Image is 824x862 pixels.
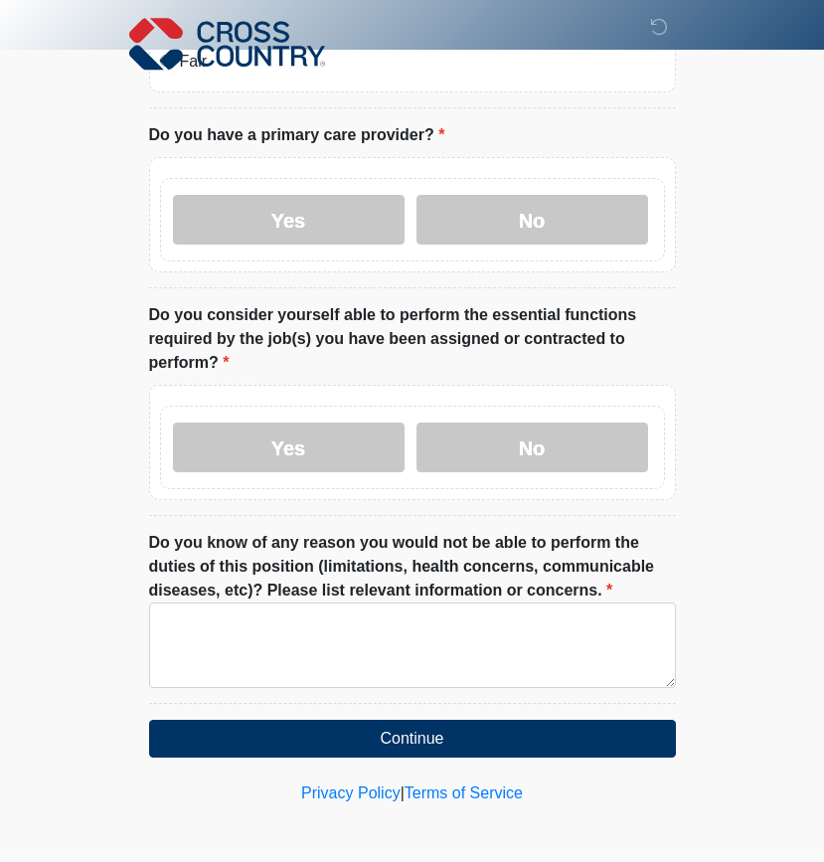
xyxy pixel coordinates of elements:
[149,531,676,603] label: Do you know of any reason you would not be able to perform the duties of this position (limitatio...
[149,720,676,758] button: Continue
[401,784,405,801] a: |
[173,195,405,245] label: Yes
[129,15,326,73] img: Cross Country Logo
[405,784,523,801] a: Terms of Service
[149,123,445,147] label: Do you have a primary care provider?
[301,784,401,801] a: Privacy Policy
[416,423,648,472] label: No
[173,423,405,472] label: Yes
[416,195,648,245] label: No
[149,303,676,375] label: Do you consider yourself able to perform the essential functions required by the job(s) you have ...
